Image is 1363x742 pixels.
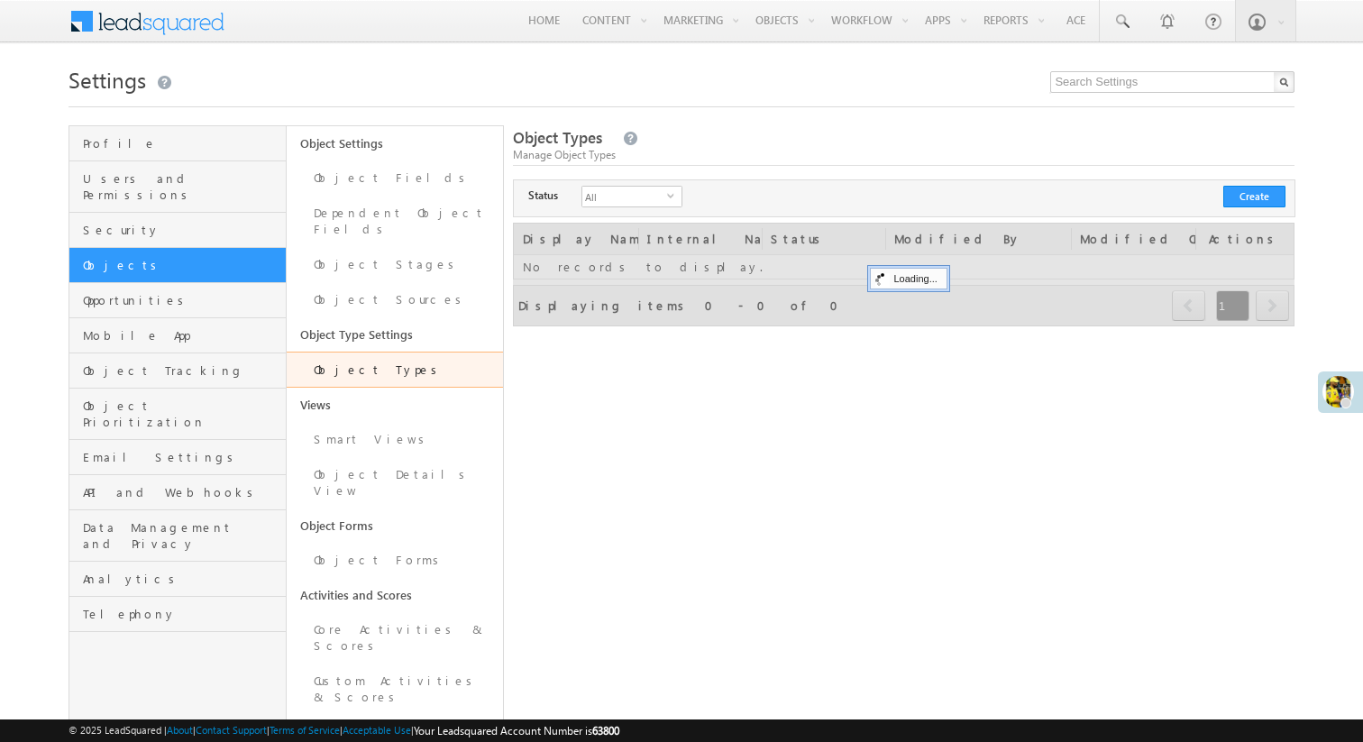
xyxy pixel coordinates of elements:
[870,268,947,289] div: Loading...
[667,191,681,199] span: select
[83,449,281,465] span: Email Settings
[287,352,504,388] a: Object Types
[414,724,619,737] span: Your Leadsquared Account Number is
[528,186,558,204] div: Status
[287,247,504,282] a: Object Stages
[287,317,504,352] a: Object Type Settings
[69,440,286,475] a: Email Settings
[83,292,281,308] span: Opportunities
[287,508,504,543] a: Object Forms
[69,283,286,318] a: Opportunities
[83,222,281,238] span: Security
[83,170,281,203] span: Users and Permissions
[69,562,286,597] a: Analytics
[69,161,286,213] a: Users and Permissions
[69,213,286,248] a: Security
[69,475,286,510] a: API and Webhooks
[343,724,411,736] a: Acceptable Use
[287,457,504,508] a: Object Details View
[83,257,281,273] span: Objects
[69,510,286,562] a: Data Management and Privacy
[196,724,267,736] a: Contact Support
[287,664,504,715] a: Custom Activities & Scores
[69,722,619,739] span: © 2025 LeadSquared | | | | |
[1223,186,1285,207] button: Create
[513,127,602,148] span: Object Types
[69,389,286,440] a: Object Prioritization
[582,187,667,206] span: All
[287,612,504,664] a: Core Activities & Scores
[287,196,504,247] a: Dependent Object Fields
[83,519,281,552] span: Data Management and Privacy
[83,362,281,379] span: Object Tracking
[83,398,281,430] span: Object Prioritization
[592,724,619,737] span: 63800
[1050,71,1294,93] input: Search Settings
[69,126,286,161] a: Profile
[287,388,504,422] a: Views
[83,135,281,151] span: Profile
[83,484,281,500] span: API and Webhooks
[69,353,286,389] a: Object Tracking
[287,160,504,196] a: Object Fields
[287,543,504,578] a: Object Forms
[69,248,286,283] a: Objects
[287,126,504,160] a: Object Settings
[83,327,281,344] span: Mobile App
[83,571,281,587] span: Analytics
[167,724,193,736] a: About
[69,65,146,94] span: Settings
[287,422,504,457] a: Smart Views
[69,318,286,353] a: Mobile App
[513,147,1294,163] div: Manage Object Types
[83,606,281,622] span: Telephony
[287,578,504,612] a: Activities and Scores
[69,597,286,632] a: Telephony
[270,724,340,736] a: Terms of Service
[287,282,504,317] a: Object Sources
